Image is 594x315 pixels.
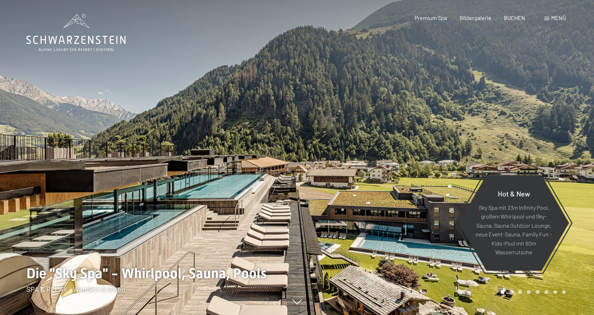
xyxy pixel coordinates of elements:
[544,290,548,294] div: Carousel Page 6
[498,290,566,294] div: Carousel Pagination
[460,14,491,21] a: Bildergalerie
[527,290,531,294] div: Carousel Page 4
[509,290,513,294] div: Carousel Page 2
[518,290,522,294] div: Carousel Page 3
[562,290,566,294] div: Carousel Page 8
[536,290,540,294] div: Carousel Page 5
[551,14,566,21] span: Menü
[553,290,557,294] div: Carousel Page 7
[498,189,530,197] span: Hot & New
[458,175,569,271] a: Hot & New Sky Spa mit 23m Infinity Pool, großem Whirlpool und Sky-Sauna, Sauna Outdoor Lounge, ne...
[415,14,447,21] a: Premium Spa
[476,203,552,257] p: Sky Spa mit 23m Infinity Pool, großem Whirlpool und Sky-Sauna, Sauna Outdoor Lounge, neue Event-S...
[504,14,525,21] a: BUCHEN
[501,290,504,294] div: Carousel Page 1 (Current Slide)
